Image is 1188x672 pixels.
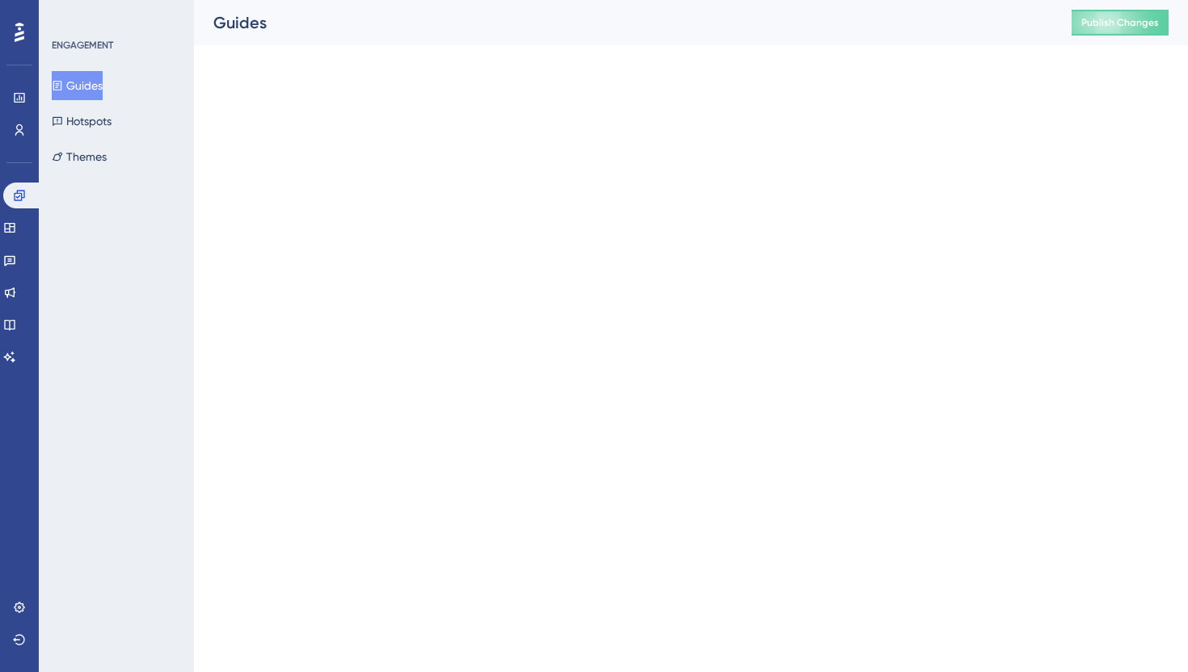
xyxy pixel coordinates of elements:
[52,39,113,52] div: ENGAGEMENT
[52,71,103,100] button: Guides
[1072,10,1169,36] button: Publish Changes
[213,11,1031,34] div: Guides
[52,142,107,171] button: Themes
[1081,16,1159,29] span: Publish Changes
[52,107,112,136] button: Hotspots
